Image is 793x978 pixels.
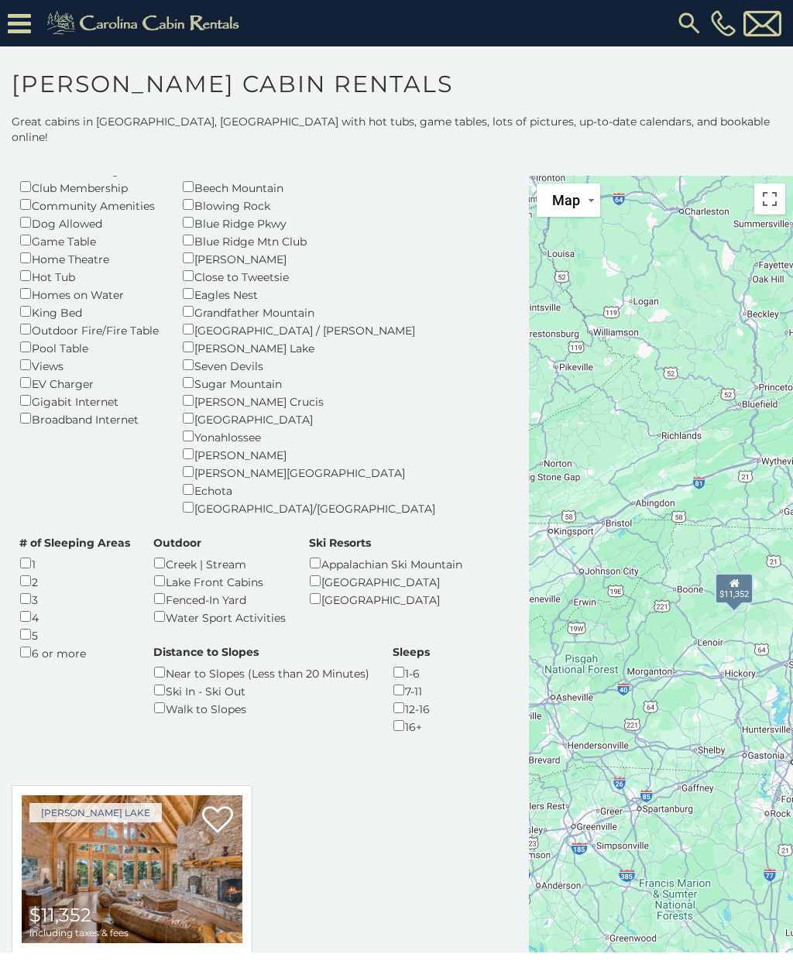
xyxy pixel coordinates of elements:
span: $11,352 [29,904,91,926]
label: Ski Resorts [309,535,371,551]
div: 12-16 [393,699,430,717]
div: Blue Ridge Pkwy [182,214,435,232]
span: Map [552,192,580,208]
div: Grandfather Mountain [182,303,435,321]
div: 5 [19,626,130,643]
div: Outdoor Fire/Fire Table [19,321,159,338]
div: [PERSON_NAME] [182,249,435,267]
div: 16+ [393,717,430,735]
div: [GEOGRAPHIC_DATA] [309,572,462,590]
label: # of Sleeping Areas [19,535,130,551]
div: 7-11 [393,681,430,699]
div: Beech Mountain [182,178,435,196]
img: Lake Haven Lodge [22,795,242,943]
div: 1 [19,554,130,572]
a: [PHONE_NUMBER] [707,10,740,36]
div: Views [19,356,159,374]
a: Lake Haven Lodge $11,352 including taxes & fees [22,795,242,943]
div: 4 [19,608,130,626]
div: Club Membership [19,178,159,196]
div: [PERSON_NAME][GEOGRAPHIC_DATA] [182,463,435,481]
div: Sugar Mountain [182,374,435,392]
div: Blue Ridge Mtn Club [182,232,435,249]
div: [GEOGRAPHIC_DATA] [309,590,462,608]
div: Dog Allowed [19,214,159,232]
img: search-regular.svg [675,9,703,37]
div: $11,352 [716,572,754,603]
div: Gigabit Internet [19,392,159,410]
div: 2 [19,572,130,590]
div: Water Sport Activities [153,608,286,626]
div: 6 or more [19,643,130,661]
div: 3 [19,590,130,608]
div: Lake Front Cabins [153,572,286,590]
label: Distance to Slopes [153,644,259,660]
span: including taxes & fees [29,928,129,938]
div: Homes on Water [19,285,159,303]
button: Toggle fullscreen view [754,184,785,214]
img: Khaki-logo.png [39,8,252,39]
div: Echota [182,481,435,499]
div: Hot Tub [19,267,159,285]
label: Outdoor [153,535,201,551]
div: Walk to Slopes [153,699,369,717]
div: Close to Tweetsie [182,267,435,285]
div: Community Amenities [19,196,159,214]
div: [PERSON_NAME] [182,445,435,463]
div: 1-6 [393,664,430,681]
div: [GEOGRAPHIC_DATA] [182,410,435,427]
button: Change map style [537,184,600,217]
div: Near to Slopes (Less than 20 Minutes) [153,664,369,681]
div: Home Theatre [19,249,159,267]
div: Ski In - Ski Out [153,681,369,699]
div: EV Charger [19,374,159,392]
div: Appalachian Ski Mountain [309,554,462,572]
label: Sleeps [393,644,430,660]
div: King Bed [19,303,159,321]
div: Fenced-In Yard [153,590,286,608]
div: Eagles Nest [182,285,435,303]
a: [PERSON_NAME] Lake [29,803,162,822]
div: Seven Devils [182,356,435,374]
div: Blowing Rock [182,196,435,214]
div: Broadband Internet [19,410,159,427]
div: [PERSON_NAME] Crucis [182,392,435,410]
div: [GEOGRAPHIC_DATA] / [PERSON_NAME] [182,321,435,338]
div: Game Table [19,232,159,249]
div: Pool Table [19,338,159,356]
div: Creek | Stream [153,554,286,572]
div: [GEOGRAPHIC_DATA]/[GEOGRAPHIC_DATA] [182,499,435,516]
div: Yonahlossee [182,427,435,445]
a: Add to favorites [202,805,233,837]
div: [PERSON_NAME] Lake [182,338,435,356]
